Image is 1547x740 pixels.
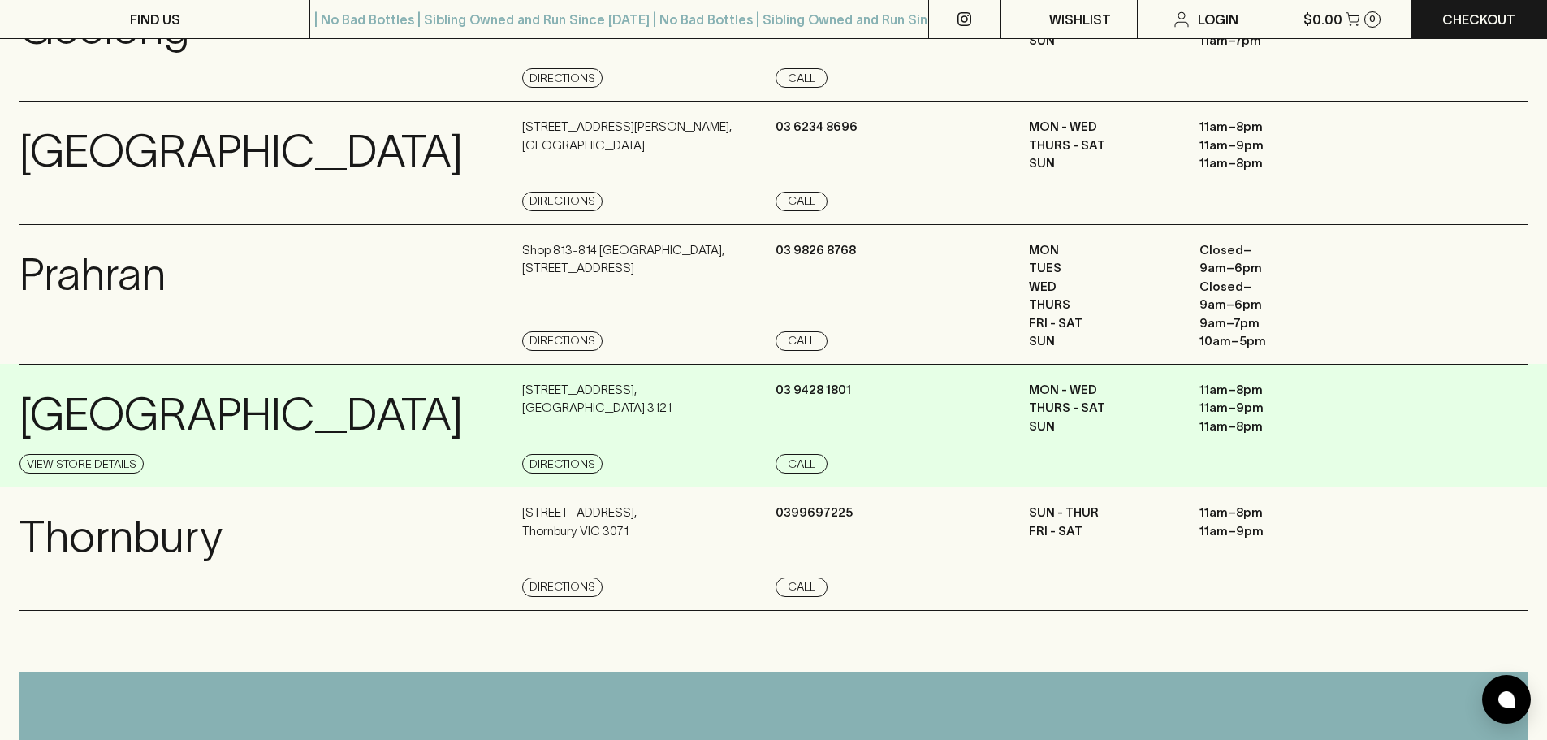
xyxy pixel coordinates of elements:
[1029,522,1175,541] p: Fri - Sat
[522,241,724,278] p: Shop 813-814 [GEOGRAPHIC_DATA] , [STREET_ADDRESS]
[1198,10,1238,29] p: Login
[1029,136,1175,155] p: THURS - SAT
[776,381,851,400] p: 03 9428 1801
[776,454,828,474] a: Call
[1199,118,1346,136] p: 11am – 8pm
[1029,278,1175,296] p: WED
[776,192,828,211] a: Call
[776,68,828,88] a: Call
[776,578,828,597] a: Call
[19,504,223,571] p: Thornbury
[776,504,853,522] p: 0399697225
[522,118,732,154] p: [STREET_ADDRESS][PERSON_NAME] , [GEOGRAPHIC_DATA]
[776,331,828,351] a: Call
[19,241,166,309] p: Prahran
[522,454,603,474] a: Directions
[522,504,637,540] p: [STREET_ADDRESS] , Thornbury VIC 3071
[1303,10,1342,29] p: $0.00
[1029,504,1175,522] p: Sun - Thur
[522,578,603,597] a: Directions
[522,68,603,88] a: Directions
[1199,332,1346,351] p: 10am – 5pm
[776,118,858,136] p: 03 6234 8696
[19,118,463,185] p: [GEOGRAPHIC_DATA]
[1029,118,1175,136] p: MON - WED
[1498,691,1515,708] img: bubble-icon
[1199,136,1346,155] p: 11am – 9pm
[1049,10,1111,29] p: Wishlist
[522,192,603,211] a: Directions
[522,381,672,418] p: [STREET_ADDRESS] , [GEOGRAPHIC_DATA] 3121
[1369,15,1376,24] p: 0
[1199,32,1346,50] p: 11am – 7pm
[1029,314,1175,333] p: FRI - SAT
[1029,381,1175,400] p: MON - WED
[1029,241,1175,260] p: MON
[1029,154,1175,173] p: SUN
[1199,522,1346,541] p: 11am – 9pm
[130,10,180,29] p: FIND US
[1029,296,1175,314] p: THURS
[1199,241,1346,260] p: Closed –
[19,381,463,448] p: [GEOGRAPHIC_DATA]
[1199,399,1346,418] p: 11am – 9pm
[1029,332,1175,351] p: SUN
[1029,32,1175,50] p: SUN
[1199,154,1346,173] p: 11am – 8pm
[1029,399,1175,418] p: THURS - SAT
[1199,504,1346,522] p: 11am – 8pm
[1199,418,1346,436] p: 11am – 8pm
[776,241,856,260] p: 03 9826 8768
[1199,296,1346,314] p: 9am – 6pm
[19,454,144,474] a: View Store Details
[1199,259,1346,278] p: 9am – 6pm
[1199,278,1346,296] p: Closed –
[1029,259,1175,278] p: TUES
[1199,381,1346,400] p: 11am – 8pm
[1442,10,1515,29] p: Checkout
[522,331,603,351] a: Directions
[1199,314,1346,333] p: 9am – 7pm
[1029,418,1175,436] p: SUN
